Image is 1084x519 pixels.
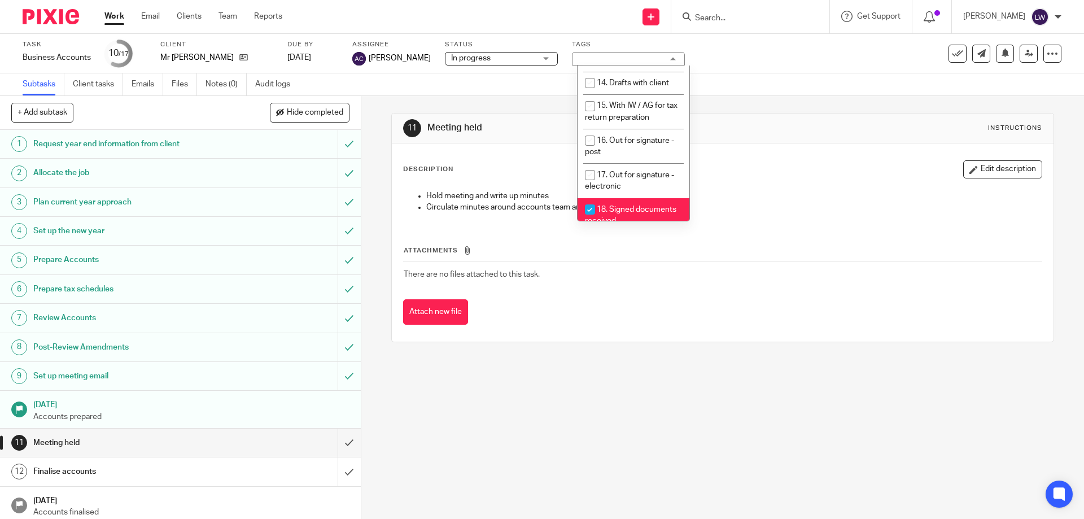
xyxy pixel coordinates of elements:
h1: Post-Review Amendments [33,339,229,356]
h1: Set up the new year [33,223,229,239]
div: 9 [11,368,27,384]
img: Pixie [23,9,79,24]
label: Due by [287,40,338,49]
span: 18. Signed documents received [585,206,676,225]
a: Clients [177,11,202,22]
p: Accounts finalised [33,507,349,518]
h1: Plan current year approach [33,194,229,211]
div: 5 [11,252,27,268]
div: 11 [11,435,27,451]
p: Description [403,165,453,174]
label: Status [445,40,558,49]
div: 6 [11,281,27,297]
span: 15. With IW / AG for tax return preparation [585,102,677,121]
div: 4 [11,223,27,239]
a: Subtasks [23,73,64,95]
h1: Prepare tax schedules [33,281,229,298]
a: Reports [254,11,282,22]
a: Email [141,11,160,22]
a: Notes (0) [206,73,247,95]
span: 17. Out for signature - electronic [585,171,674,191]
div: 10 [108,47,129,60]
div: 7 [11,310,27,326]
a: Emails [132,73,163,95]
label: Assignee [352,40,431,49]
div: Instructions [988,124,1042,133]
h1: [DATE] [33,396,349,411]
div: 2 [11,165,27,181]
a: Files [172,73,197,95]
h1: Allocate the job [33,164,229,181]
h1: Meeting held [427,122,747,134]
h1: Meeting held [33,434,229,451]
label: Client [160,40,273,49]
a: Team [218,11,237,22]
h1: Finalise accounts [33,463,229,480]
span: Hide completed [287,108,343,117]
h1: Set up meeting email [33,368,229,385]
p: Hold meeting and write up minutes [426,190,1041,202]
button: + Add subtask [11,103,73,122]
span: Get Support [857,12,901,20]
span: [PERSON_NAME] [369,53,431,64]
span: Attachments [404,247,458,254]
span: In progress [451,54,491,62]
div: 3 [11,194,27,210]
p: [PERSON_NAME] [963,11,1025,22]
span: 14. Drafts with client [597,79,669,87]
img: svg%3E [352,52,366,66]
label: Task [23,40,91,49]
h1: [DATE] [33,492,349,507]
h1: Prepare Accounts [33,251,229,268]
div: 11 [403,119,421,137]
p: Mr [PERSON_NAME] [160,52,234,63]
a: Client tasks [73,73,123,95]
button: Hide completed [270,103,349,122]
button: Edit description [963,160,1042,178]
p: Accounts prepared [33,411,349,422]
button: Attach new file [403,299,468,325]
span: There are no files attached to this task. [404,271,540,278]
h1: Review Accounts [33,309,229,326]
a: Audit logs [255,73,299,95]
div: 12 [11,464,27,479]
h1: Request year end information from client [33,136,229,152]
div: 8 [11,339,27,355]
span: 16. Out for signature - post [585,137,674,156]
img: svg%3E [1031,8,1049,26]
small: /17 [119,51,129,57]
input: Search [694,14,795,24]
p: Circulate minutes around accounts team and with client [426,202,1041,213]
label: Tags [572,40,685,49]
span: [DATE] [287,54,311,62]
a: Work [104,11,124,22]
div: 1 [11,136,27,152]
div: Business Accounts [23,52,91,63]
